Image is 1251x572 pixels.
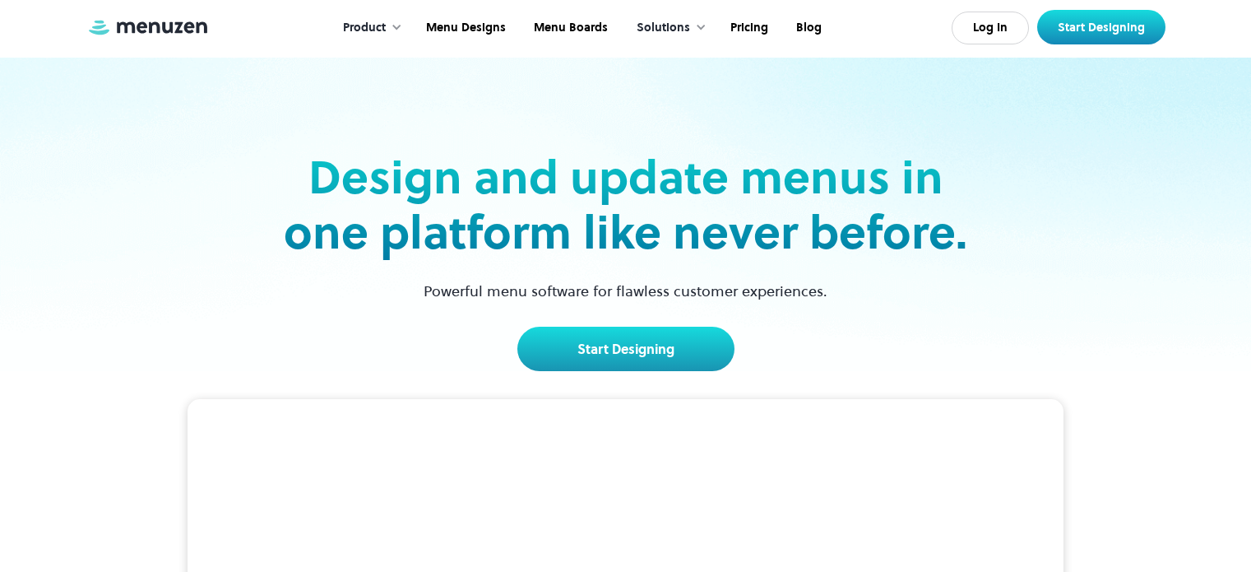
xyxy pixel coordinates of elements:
a: Start Designing [517,327,734,371]
div: Solutions [637,19,690,37]
div: Product [343,19,386,37]
h2: Design and update menus in one platform like never before. [279,150,973,260]
p: Powerful menu software for flawless customer experiences. [403,280,848,302]
a: Menu Boards [518,2,620,53]
a: Menu Designs [410,2,518,53]
a: Start Designing [1037,10,1165,44]
div: Solutions [620,2,715,53]
a: Blog [781,2,834,53]
div: Product [327,2,410,53]
a: Log In [952,12,1029,44]
a: Pricing [715,2,781,53]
